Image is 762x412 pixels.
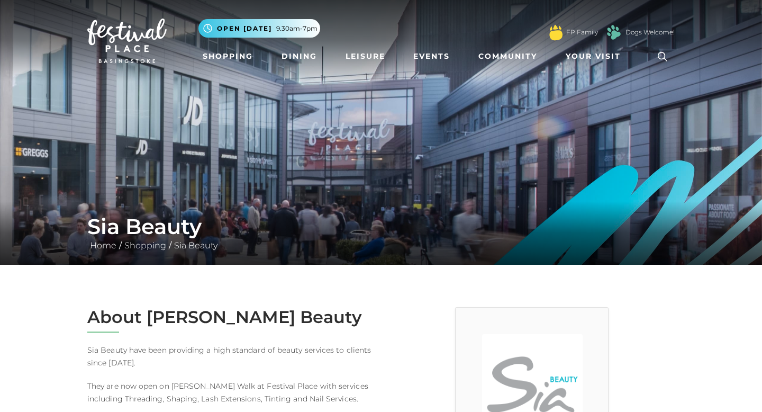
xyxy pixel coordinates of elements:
[122,240,169,250] a: Shopping
[87,344,373,369] p: Sia Beauty have been providing a high standard of beauty services to clients since [DATE].
[87,214,675,239] h1: Sia Beauty
[198,47,257,66] a: Shopping
[79,214,683,252] div: / /
[561,47,630,66] a: Your Visit
[409,47,454,66] a: Events
[87,380,373,405] p: They are now open on [PERSON_NAME] Walk at Festival Place with services including Threading, Shap...
[87,307,373,327] h2: About [PERSON_NAME] Beauty
[87,240,119,250] a: Home
[277,47,321,66] a: Dining
[474,47,541,66] a: Community
[341,47,389,66] a: Leisure
[566,28,598,37] a: FP Family
[217,24,272,33] span: Open [DATE]
[171,240,220,250] a: Sia Beauty
[276,24,317,33] span: 9.30am-7pm
[198,19,320,38] button: Open [DATE] 9.30am-7pm
[566,51,621,62] span: Your Visit
[625,28,675,37] a: Dogs Welcome!
[87,19,167,63] img: Festival Place Logo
